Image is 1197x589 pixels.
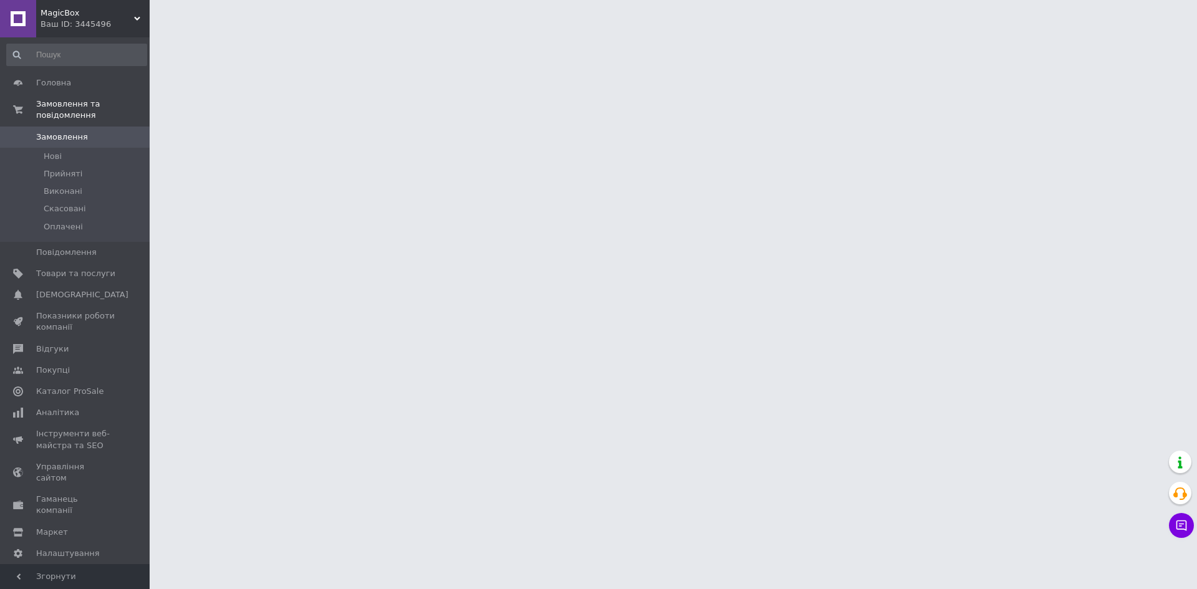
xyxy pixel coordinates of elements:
input: Пошук [6,44,147,66]
span: Налаштування [36,548,100,559]
span: Маркет [36,527,68,538]
span: Оплачені [44,221,83,232]
span: Показники роботи компанії [36,310,115,333]
span: Головна [36,77,71,89]
span: Замовлення [36,132,88,143]
span: Гаманець компанії [36,494,115,516]
span: MagicBox [41,7,134,19]
span: Інструменти веб-майстра та SEO [36,428,115,451]
span: Скасовані [44,203,86,214]
span: Аналітика [36,407,79,418]
span: Прийняті [44,168,82,180]
span: Відгуки [36,343,69,355]
span: Управління сайтом [36,461,115,484]
span: Виконані [44,186,82,197]
span: Каталог ProSale [36,386,103,397]
button: Чат з покупцем [1169,513,1194,538]
span: Замовлення та повідомлення [36,98,150,121]
span: [DEMOGRAPHIC_DATA] [36,289,128,300]
span: Повідомлення [36,247,97,258]
div: Ваш ID: 3445496 [41,19,150,30]
span: Товари та послуги [36,268,115,279]
span: Нові [44,151,62,162]
span: Покупці [36,365,70,376]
